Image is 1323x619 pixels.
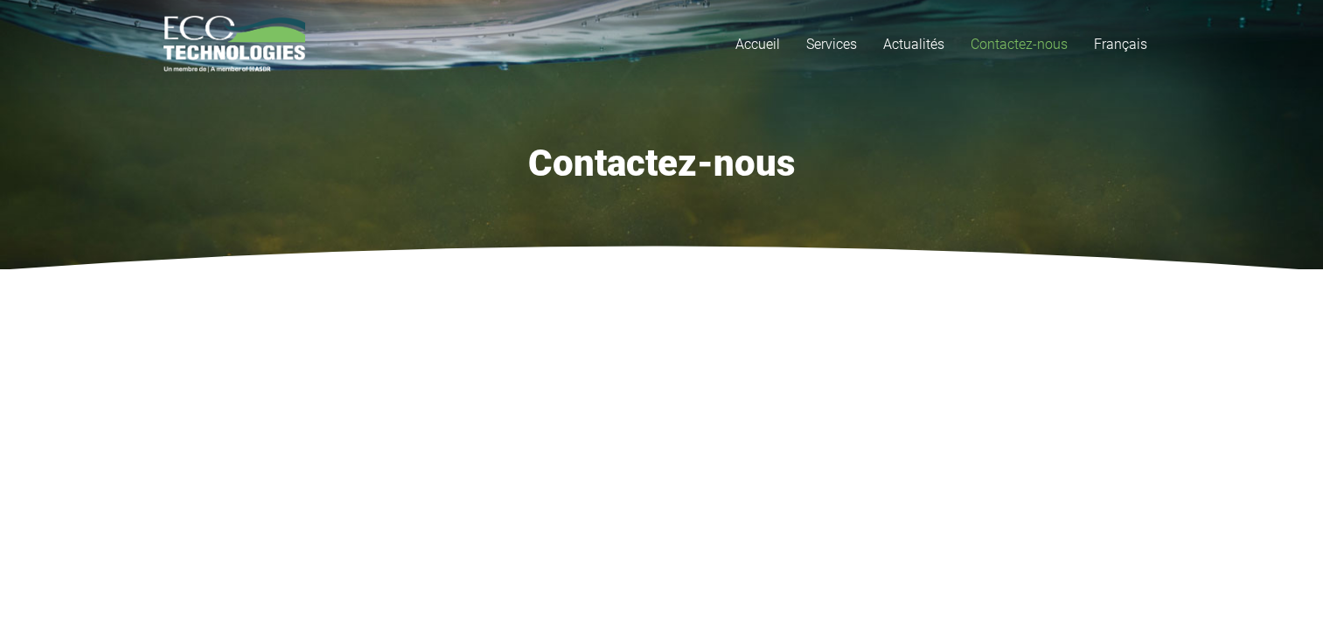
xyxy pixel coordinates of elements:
[971,36,1068,52] span: Contactez-nous
[806,36,857,52] span: Services
[883,36,944,52] span: Actualités
[164,16,306,73] a: logo_EcoTech_ASDR_RGB
[164,142,1160,185] h1: Contactez-nous
[735,36,780,52] span: Accueil
[1094,36,1147,52] span: Français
